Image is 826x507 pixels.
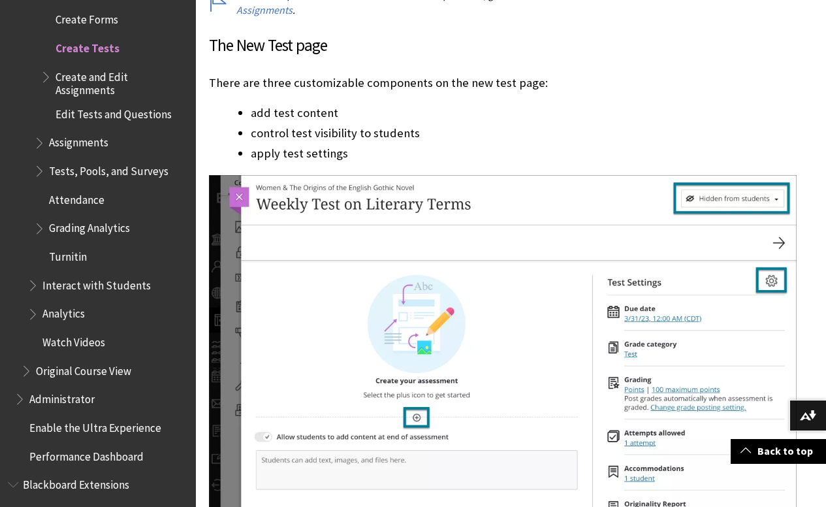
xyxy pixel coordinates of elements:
[42,274,151,292] span: Interact with Students
[209,33,620,58] h3: The New Test page
[49,132,108,150] span: Assignments
[209,74,620,91] p: There are three customizable components on the new test page:
[56,8,118,26] span: Create Forms
[23,474,129,491] span: Blackboard Extensions
[251,144,620,163] li: apply test settings
[731,439,826,463] a: Back to top
[29,388,95,406] span: Administrator
[56,66,187,97] span: Create and Edit Assignments
[42,331,105,349] span: Watch Videos
[56,103,172,121] span: Edit Tests and Questions
[36,360,131,378] span: Original Course View
[29,417,161,434] span: Enable the Ultra Experience
[49,218,130,235] span: Grading Analytics
[251,104,620,122] li: add test content
[251,124,620,142] li: control test visibility to students
[29,446,144,463] span: Performance Dashboard
[49,246,87,263] span: Turnitin
[49,189,104,206] span: Attendance
[42,303,85,321] span: Analytics
[56,37,119,55] span: Create Tests
[49,160,168,178] span: Tests, Pools, and Surveys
